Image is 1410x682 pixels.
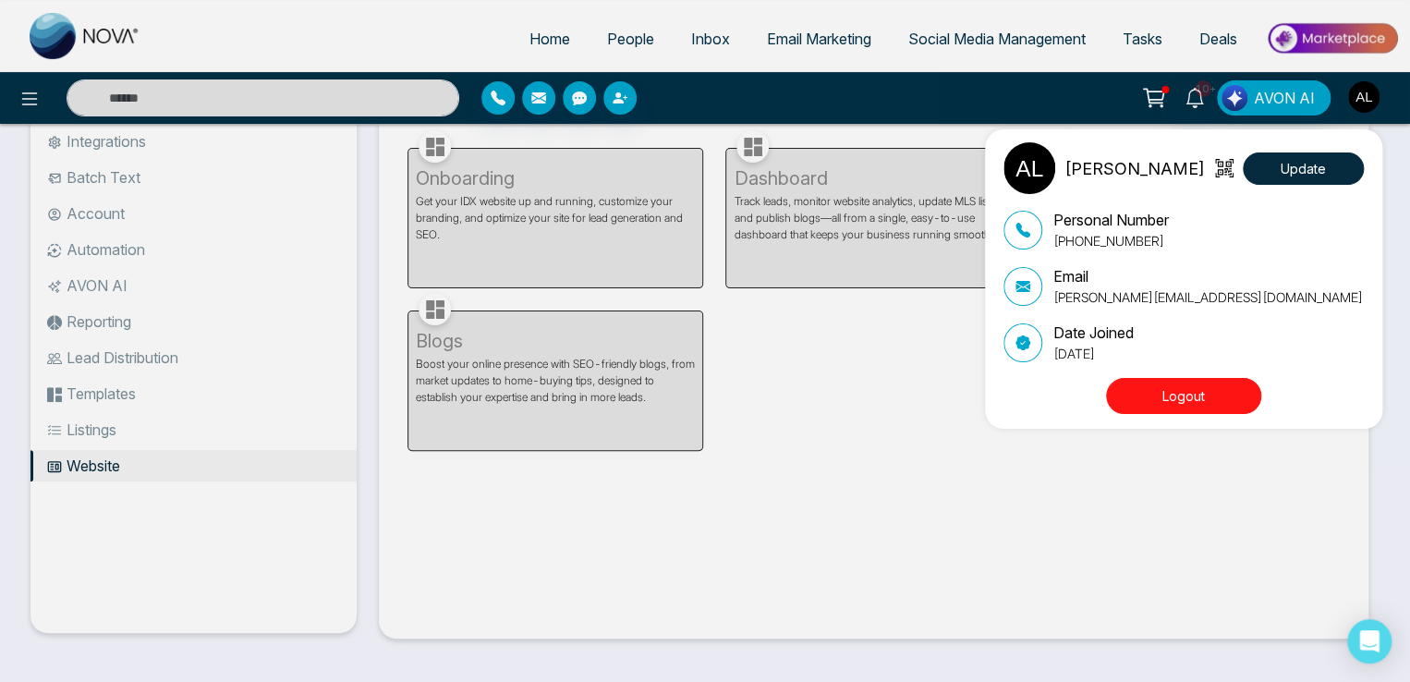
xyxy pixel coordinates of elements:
[1053,231,1169,250] p: [PHONE_NUMBER]
[1106,378,1261,414] button: Logout
[1053,265,1363,287] p: Email
[1064,156,1205,181] p: [PERSON_NAME]
[1053,287,1363,307] p: [PERSON_NAME][EMAIL_ADDRESS][DOMAIN_NAME]
[1053,322,1134,344] p: Date Joined
[1243,152,1364,185] button: Update
[1053,209,1169,231] p: Personal Number
[1053,344,1134,363] p: [DATE]
[1347,619,1392,664] div: Open Intercom Messenger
